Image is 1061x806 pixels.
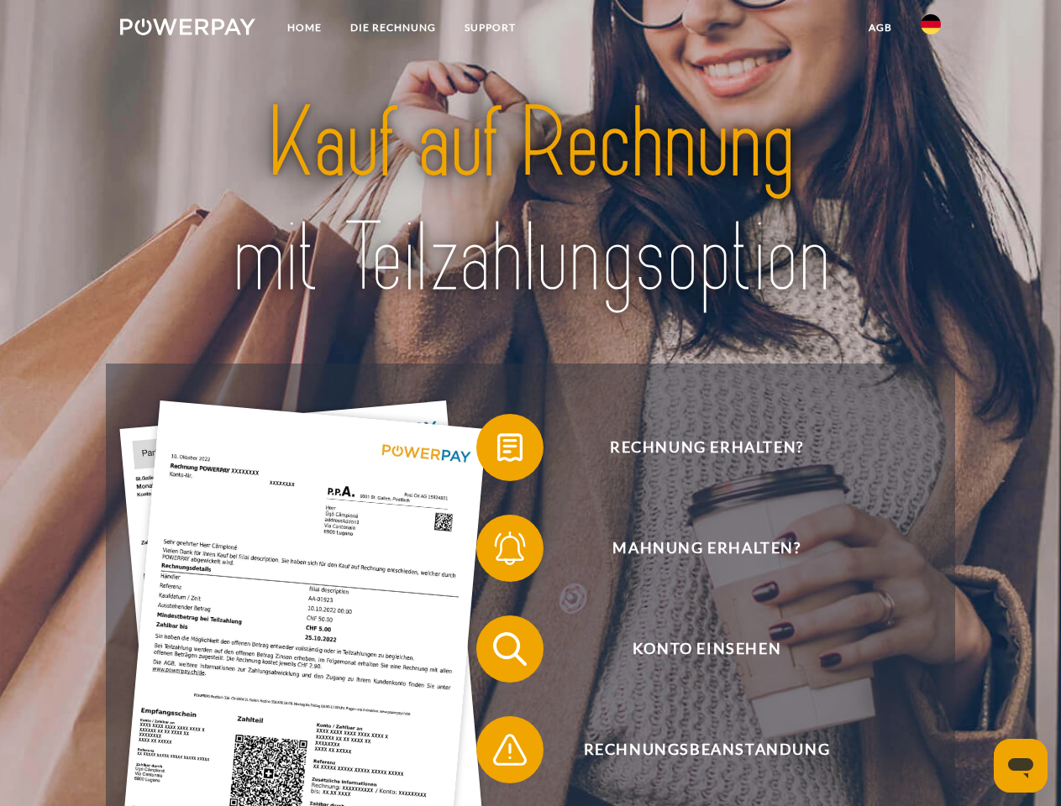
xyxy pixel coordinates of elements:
span: Konto einsehen [501,615,912,683]
button: Rechnung erhalten? [476,414,913,481]
img: logo-powerpay-white.svg [120,18,255,35]
img: qb_bill.svg [489,427,531,468]
a: DIE RECHNUNG [336,13,450,43]
img: qb_warning.svg [489,729,531,771]
a: SUPPORT [450,13,530,43]
a: Home [273,13,336,43]
img: qb_bell.svg [489,527,531,569]
button: Konto einsehen [476,615,913,683]
button: Rechnungsbeanstandung [476,716,913,783]
iframe: Schaltfläche zum Öffnen des Messaging-Fensters [994,739,1048,793]
span: Rechnungsbeanstandung [501,716,912,783]
span: Mahnung erhalten? [501,515,912,582]
img: qb_search.svg [489,628,531,670]
span: Rechnung erhalten? [501,414,912,481]
img: de [921,14,941,34]
a: agb [854,13,906,43]
button: Mahnung erhalten? [476,515,913,582]
img: title-powerpay_de.svg [160,81,901,322]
